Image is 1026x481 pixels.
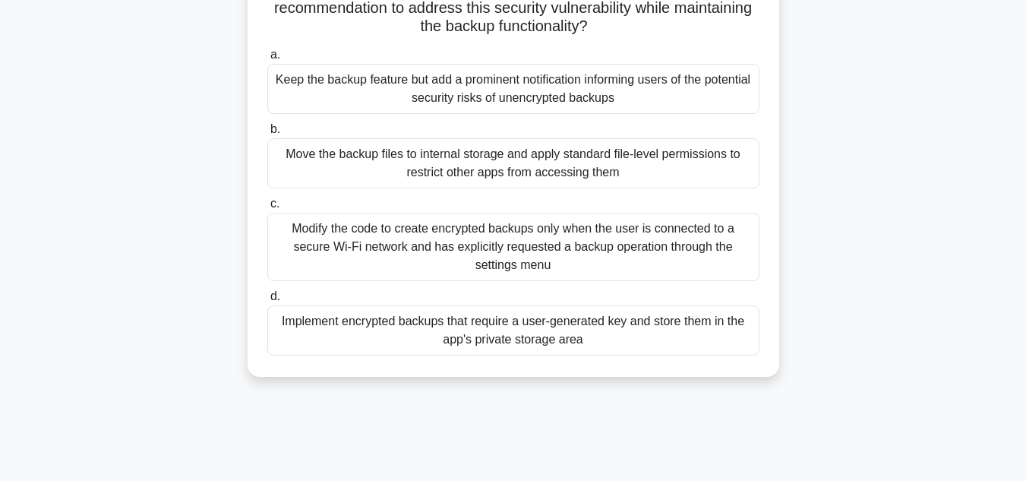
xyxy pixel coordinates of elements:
[270,290,280,302] span: d.
[267,305,759,356] div: Implement encrypted backups that require a user-generated key and store them in the app's private...
[270,48,280,61] span: a.
[267,213,759,281] div: Modify the code to create encrypted backups only when the user is connected to a secure Wi-Fi net...
[270,122,280,135] span: b.
[267,138,759,188] div: Move the backup files to internal storage and apply standard file-level permissions to restrict o...
[267,64,759,114] div: Keep the backup feature but add a prominent notification informing users of the potential securit...
[270,197,279,210] span: c.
